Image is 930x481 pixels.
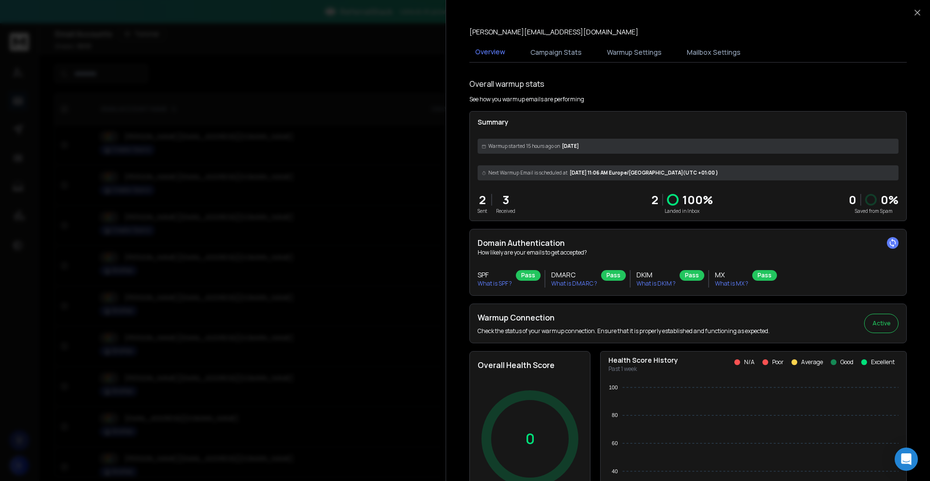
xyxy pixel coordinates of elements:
h2: Overall Health Score [478,359,582,371]
p: [PERSON_NAME][EMAIL_ADDRESS][DOMAIN_NAME] [469,27,638,37]
p: Received [496,208,515,215]
p: Summary [478,117,899,127]
tspan: 100 [609,385,618,390]
p: Past 1 week [608,365,678,373]
span: Warmup started 15 hours ago on [488,143,560,150]
tspan: 80 [612,412,618,418]
p: Saved from Spam [849,208,899,215]
p: Average [801,358,823,366]
p: Check the status of your warmup connection. Ensure that it is properly established and functionin... [478,327,770,335]
p: 3 [496,192,515,208]
p: 0 % [881,192,899,208]
h3: DKIM [636,270,676,280]
p: Poor [772,358,784,366]
p: Landed in Inbox [651,208,713,215]
p: Good [840,358,853,366]
div: [DATE] 11:06 AM Europe/[GEOGRAPHIC_DATA] (UTC +01:00 ) [478,165,899,180]
p: How likely are your emails to get accepted? [478,249,899,257]
button: Overview [469,41,511,64]
button: Mailbox Settings [681,42,746,63]
span: Next Warmup Email is scheduled at [488,169,568,176]
div: Pass [680,270,704,281]
p: 100 % [682,192,713,208]
div: [DATE] [478,139,899,154]
div: Pass [516,270,541,281]
p: Sent [478,208,487,215]
p: 2 [478,192,487,208]
h3: DMARC [551,270,597,280]
strong: 0 [849,192,856,208]
p: Excellent [871,358,895,366]
p: 2 [651,192,658,208]
h1: Overall warmup stats [469,78,544,90]
p: Health Score History [608,355,678,365]
p: What is DMARC ? [551,280,597,288]
h2: Domain Authentication [478,237,899,249]
tspan: 40 [612,468,618,474]
p: What is MX ? [715,280,748,288]
p: What is SPF ? [478,280,512,288]
h2: Warmup Connection [478,312,770,323]
tspan: 60 [612,440,618,446]
p: See how you warmup emails are performing [469,96,584,103]
button: Campaign Stats [525,42,588,63]
p: 0 [526,430,535,448]
div: Open Intercom Messenger [895,448,918,471]
p: What is DKIM ? [636,280,676,288]
button: Active [864,314,899,333]
div: Pass [752,270,777,281]
h3: MX [715,270,748,280]
button: Warmup Settings [601,42,667,63]
h3: SPF [478,270,512,280]
div: Pass [601,270,626,281]
p: N/A [744,358,755,366]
